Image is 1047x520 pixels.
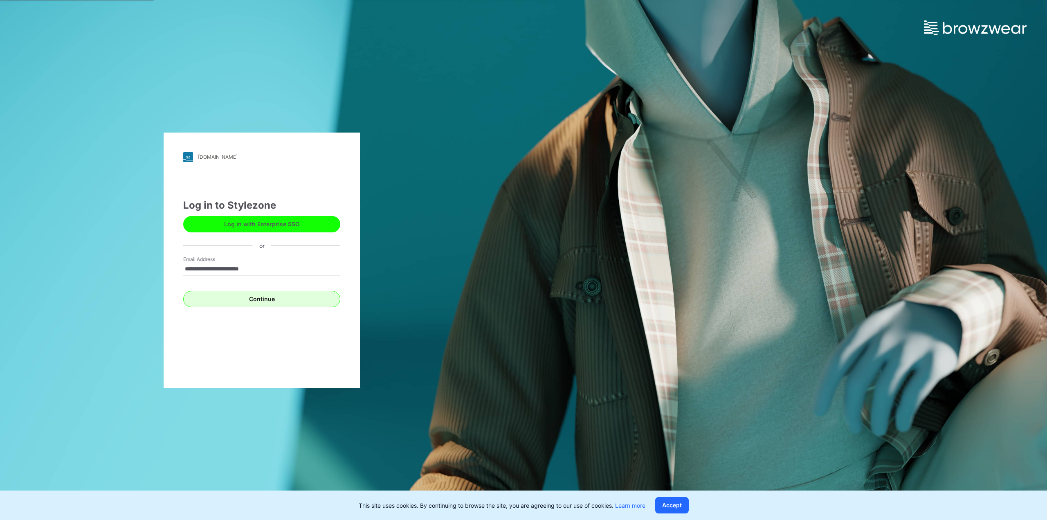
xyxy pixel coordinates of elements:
[198,154,238,160] div: [DOMAIN_NAME]
[183,198,340,213] div: Log in to Stylezone
[183,216,340,232] button: Log in with Enterprise SSO
[359,501,645,510] p: This site uses cookies. By continuing to browse the site, you are agreeing to our use of cookies.
[183,256,240,263] label: Email Address
[183,291,340,307] button: Continue
[253,241,271,250] div: or
[655,497,689,513] button: Accept
[183,152,193,162] img: stylezone-logo.562084cfcfab977791bfbf7441f1a819.svg
[615,502,645,509] a: Learn more
[183,152,340,162] a: [DOMAIN_NAME]
[924,20,1027,35] img: browzwear-logo.e42bd6dac1945053ebaf764b6aa21510.svg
